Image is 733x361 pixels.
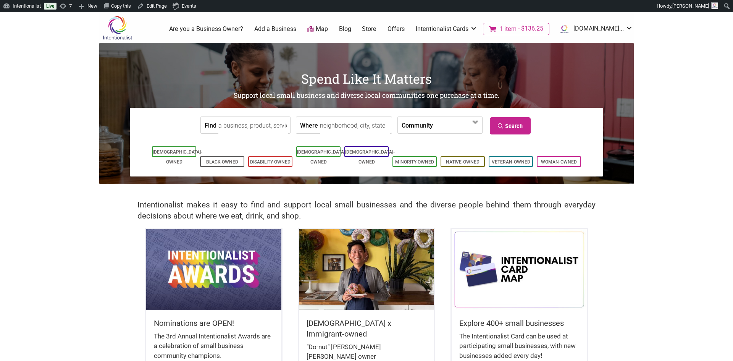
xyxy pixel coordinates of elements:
[672,3,709,9] span: [PERSON_NAME]
[153,149,202,165] a: [DEMOGRAPHIC_DATA]-Owned
[402,117,433,133] label: Community
[320,117,390,134] input: neighborhood, city, state
[99,70,634,88] h1: Spend Like It Matters
[299,229,434,310] img: King Donuts - Hong Chhuor
[307,25,328,34] a: Map
[459,318,579,329] h5: Explore 400+ small businesses
[154,318,274,329] h5: Nominations are OPEN!
[206,159,238,165] a: Black-Owned
[339,25,351,33] a: Blog
[146,229,281,310] img: Intentionalist Awards
[499,26,517,32] span: 1 item
[137,199,596,222] h2: Intentionalist makes it easy to find and support local small businesses and the diverse people be...
[44,3,57,10] a: Live
[541,159,577,165] a: Woman-Owned
[250,159,291,165] a: Disability-Owned
[555,22,633,36] li: ist.com...
[99,91,634,100] h2: Support local small business and diverse local communities one purchase at a time.
[345,149,395,165] a: [DEMOGRAPHIC_DATA]-Owned
[490,117,531,134] a: Search
[555,22,633,36] a: [DOMAIN_NAME]...
[169,25,243,33] a: Are you a Business Owner?
[446,159,480,165] a: Native-Owned
[387,25,405,33] a: Offers
[517,26,543,32] span: $136.25
[205,117,216,133] label: Find
[300,117,318,133] label: Where
[254,25,296,33] a: Add a Business
[297,149,347,165] a: [DEMOGRAPHIC_DATA]-Owned
[492,159,530,165] a: Veteran-Owned
[489,25,498,33] i: Cart
[395,159,434,165] a: Minority-Owned
[218,117,288,134] input: a business, product, service
[99,15,136,40] img: Intentionalist
[483,23,549,35] a: Cart1 item$136.25
[416,25,478,33] a: Intentionalist Cards
[307,318,426,339] h5: [DEMOGRAPHIC_DATA] x Immigrant-owned
[452,229,587,310] img: Intentionalist Card Map
[362,25,376,33] a: Store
